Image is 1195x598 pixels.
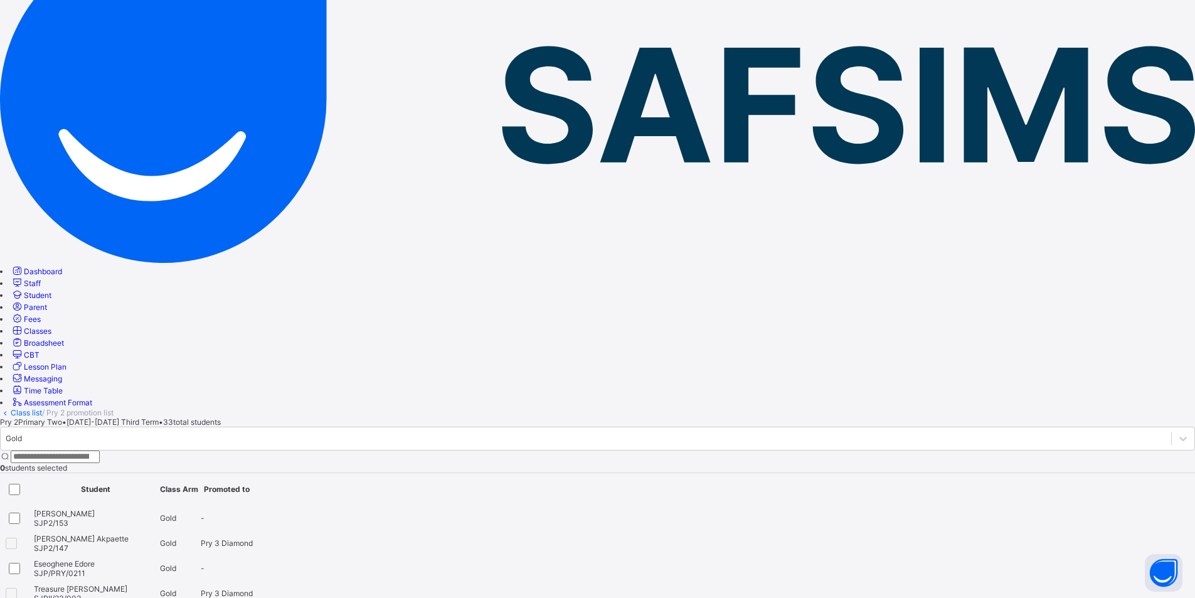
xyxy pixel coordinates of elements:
span: Primary Two • [DATE]-[DATE] Third Term • 33 total students [18,417,221,427]
span: Gold [160,563,176,573]
span: Messaging [24,374,62,383]
span: Lesson Plan [24,362,66,371]
button: Open asap [1145,554,1182,592]
a: Lesson Plan [11,362,66,371]
span: Pry 3 Diamond [201,538,253,548]
span: [PERSON_NAME] [34,509,157,518]
a: Fees [11,314,41,324]
a: Student [11,291,51,300]
span: - [201,563,204,573]
span: SJP2/147 [34,543,68,553]
span: Broadsheet [24,338,64,348]
div: Gold [6,434,22,443]
span: [PERSON_NAME] Akpaette [34,534,157,543]
span: Gold [160,513,176,523]
a: Classes [11,326,51,336]
span: Gold [160,538,176,548]
a: Time Table [11,386,63,395]
span: Time Table [24,386,63,395]
a: Parent [11,302,47,312]
a: CBT [11,350,40,360]
a: Staff [11,279,41,288]
a: Messaging [11,374,62,383]
a: Dashboard [11,267,62,276]
span: Gold [160,589,176,598]
span: Fees [24,314,41,324]
a: Broadsheet [11,338,64,348]
th: Student [33,476,158,503]
th: Promoted to [200,476,253,503]
span: CBT [24,350,40,360]
span: Treasure [PERSON_NAME] [34,584,157,594]
span: SJP/PRY/0211 [34,569,85,578]
span: Classes [24,326,51,336]
span: - [201,513,204,523]
span: SJP2/153 [34,518,68,528]
span: Eseoghene Edore [34,559,157,569]
span: Assessment Format [24,398,92,407]
span: Student [24,291,51,300]
span: Dashboard [24,267,62,276]
span: Pry 3 Diamond [201,589,253,598]
span: Staff [24,279,41,288]
span: Parent [24,302,47,312]
span: / Pry 2 promotion list [42,408,114,417]
a: Assessment Format [11,398,92,407]
a: Class list [11,408,42,417]
th: Class Arm [159,476,199,503]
